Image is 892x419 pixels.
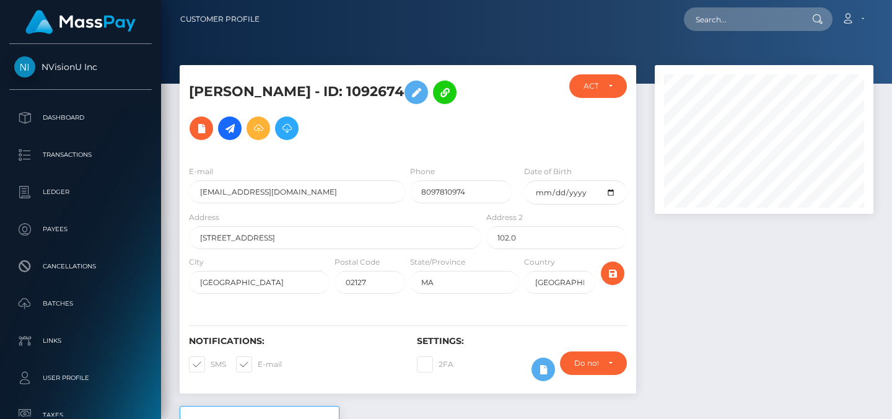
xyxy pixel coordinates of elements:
button: Do not require [560,351,627,375]
a: Initiate Payout [218,117,242,140]
a: User Profile [9,363,152,394]
p: Ledger [14,183,147,201]
h5: [PERSON_NAME] - ID: 1092674 [189,74,474,146]
label: Country [524,257,555,268]
a: Payees [9,214,152,245]
a: Ledger [9,177,152,208]
a: Transactions [9,139,152,170]
p: Dashboard [14,108,147,127]
div: Do not require [574,358,598,368]
label: SMS [189,356,226,373]
input: Search... [684,7,800,31]
a: Customer Profile [180,6,260,32]
h6: Notifications: [189,336,398,346]
a: Dashboard [9,102,152,133]
a: Links [9,325,152,356]
label: Address 2 [486,212,523,223]
a: Batches [9,288,152,319]
label: Address [189,212,219,223]
label: Phone [410,166,435,177]
label: Date of Birth [524,166,572,177]
div: ACTIVE [584,81,598,91]
h6: Settings: [417,336,626,346]
img: MassPay Logo [25,10,136,34]
button: ACTIVE [569,74,627,98]
p: User Profile [14,369,147,387]
label: 2FA [417,356,453,373]
label: E-mail [236,356,282,373]
a: Cancellations [9,251,152,282]
p: Transactions [14,146,147,164]
label: City [189,257,204,268]
label: Postal Code [334,257,380,268]
img: NVisionU Inc [14,56,35,77]
p: Batches [14,294,147,313]
span: NVisionU Inc [9,61,152,73]
p: Payees [14,220,147,239]
label: State/Province [410,257,465,268]
p: Links [14,332,147,350]
label: E-mail [189,166,213,177]
p: Cancellations [14,257,147,276]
